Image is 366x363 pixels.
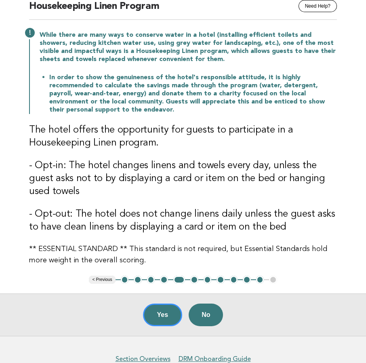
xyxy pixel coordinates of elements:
[116,355,170,363] a: Section Overviews
[134,276,142,284] button: 2
[29,124,337,150] h3: The hotel offers the opportunity for guests to participate in a Housekeeping Linen program.
[256,276,264,284] button: 11
[160,276,168,284] button: 4
[217,276,225,284] button: 8
[190,276,198,284] button: 6
[89,276,115,284] button: < Previous
[40,31,337,63] p: While there are many ways to conserve water in a hotel (installing efficient toilets and showers,...
[189,304,223,326] button: No
[29,208,337,234] h3: - Opt-out: The hotel does not change linens daily unless the guest asks to have clean linens by d...
[29,243,337,266] p: ** ESSENTIAL STANDARD ** This standard is not required, but Essential Standards hold more weight ...
[143,304,183,326] button: Yes
[179,355,251,363] a: DRM Onboarding Guide
[243,276,251,284] button: 10
[29,159,337,198] h3: - Opt-in: The hotel changes linens and towels every day, unless the guest asks not to by displayi...
[204,276,212,284] button: 7
[147,276,155,284] button: 3
[230,276,238,284] button: 9
[49,73,337,114] li: In order to show the genuineness of the hotel's responsible attitude, it is highly recommended to...
[173,276,185,284] button: 5
[121,276,129,284] button: 1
